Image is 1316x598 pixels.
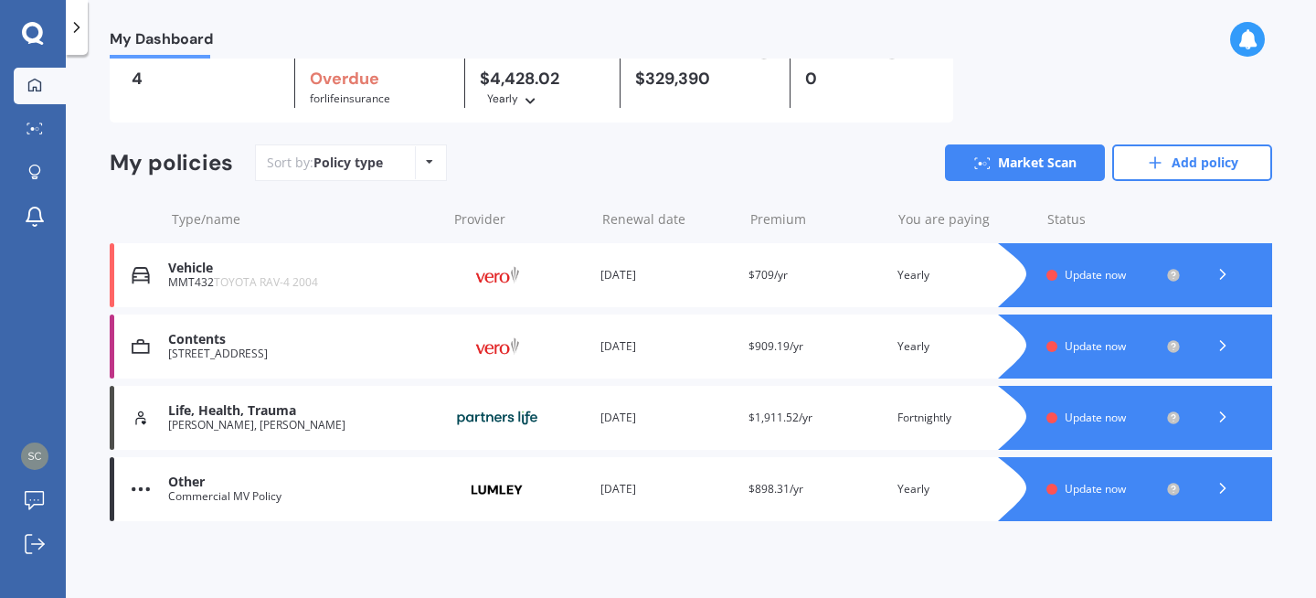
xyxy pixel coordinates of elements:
div: Renewal date [602,210,736,229]
span: $709/yr [748,267,788,283]
div: MMT432 [168,276,437,289]
a: Market Scan [945,144,1105,181]
img: Partners Life [451,400,543,435]
span: $1,911.52/yr [748,410,812,425]
div: [DATE] [600,337,735,356]
span: Update now [1065,267,1126,283]
span: $898.31/yr [748,481,803,497]
div: Yearly [897,480,1032,498]
a: Add policy [1112,144,1272,181]
div: 0 [805,69,930,88]
img: Lumley [451,474,543,505]
b: Overdue [310,68,379,90]
div: Yearly [897,337,1032,356]
div: $4,428.02 [480,69,605,108]
div: Yearly [897,266,1032,284]
div: Policy type [313,154,383,172]
div: [DATE] [600,266,735,284]
div: Yearly [487,90,518,108]
div: Type/name [172,210,440,229]
div: Vehicle [168,261,437,276]
span: Update now [1065,410,1126,425]
img: f91cc07fb48348345ca80fc7de37d8e9 [21,443,48,470]
span: for Life insurance [310,91,390,106]
img: Vehicle [132,266,150,284]
div: Life, Health, Trauma [168,403,437,419]
span: TOYOTA RAV-4 2004 [214,274,318,290]
img: Contents [132,337,150,356]
span: $909.19/yr [748,338,803,354]
span: Update now [1065,338,1126,354]
div: 4 [132,69,280,88]
div: $329,390 [635,69,775,88]
span: My Dashboard [110,30,213,55]
div: [DATE] [600,409,735,427]
div: Status [1047,210,1181,229]
div: You are paying [898,210,1032,229]
div: Sort by: [267,154,383,172]
img: Vero [451,258,543,293]
div: My policies [110,150,233,176]
div: Other [168,475,437,490]
div: Contents [168,332,437,347]
img: Vero [451,329,543,364]
div: Commercial MV Policy [168,490,437,503]
div: Fortnightly [897,409,1032,427]
div: [DATE] [600,480,735,498]
div: Premium [750,210,884,229]
span: Update now [1065,481,1126,497]
div: [PERSON_NAME], [PERSON_NAME] [168,419,437,432]
img: Life [132,409,150,427]
img: Other [132,480,150,498]
div: [STREET_ADDRESS] [168,347,437,360]
div: Provider [454,210,588,229]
